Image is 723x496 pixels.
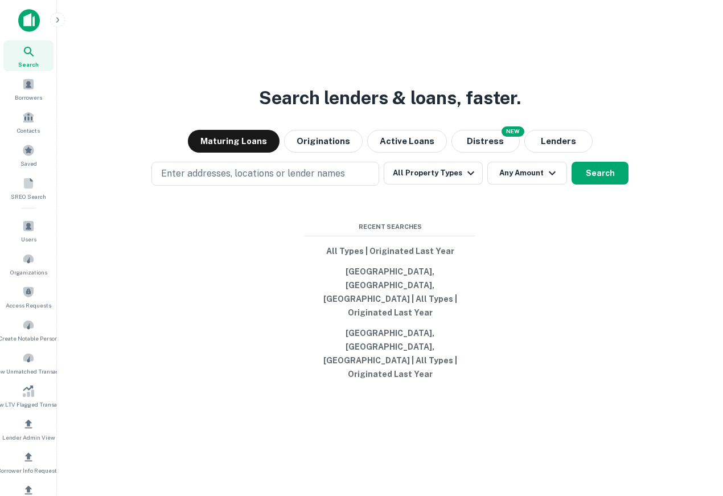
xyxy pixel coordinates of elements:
[188,130,280,153] button: Maturing Loans
[305,241,475,261] button: All Types | Originated Last Year
[18,9,40,32] img: capitalize-icon.png
[18,60,39,69] span: Search
[3,446,54,477] a: Borrower Info Requests
[3,173,54,203] a: SREO Search
[284,130,363,153] button: Originations
[3,140,54,170] a: Saved
[3,248,54,279] a: Organizations
[572,162,628,185] button: Search
[384,162,483,185] button: All Property Types
[3,40,54,71] a: Search
[17,126,40,135] span: Contacts
[367,130,447,153] button: Active Loans
[15,93,42,102] span: Borrowers
[524,130,593,153] button: Lenders
[3,73,54,104] a: Borrowers
[3,380,54,411] a: Review LTV Flagged Transactions
[161,167,345,181] p: Enter addresses, locations or lender names
[305,261,475,323] button: [GEOGRAPHIC_DATA], [GEOGRAPHIC_DATA], [GEOGRAPHIC_DATA] | All Types | Originated Last Year
[10,268,47,277] span: Organizations
[3,281,54,312] a: Access Requests
[305,222,475,232] span: Recent Searches
[2,433,55,442] span: Lender Admin View
[502,126,524,137] div: NEW
[3,314,54,345] a: Create Notable Person
[3,106,54,137] a: Contacts
[487,162,567,185] button: Any Amount
[666,405,723,460] iframe: Chat Widget
[451,130,520,153] button: Search distressed loans with lien and other non-mortgage details.
[259,84,521,112] h3: Search lenders & loans, faster.
[6,301,51,310] span: Access Requests
[11,192,46,201] span: SREO Search
[3,347,54,378] a: Review Unmatched Transactions
[20,159,37,168] span: Saved
[21,235,36,244] span: Users
[3,215,54,246] a: Users
[3,413,54,444] a: Lender Admin View
[305,323,475,384] button: [GEOGRAPHIC_DATA], [GEOGRAPHIC_DATA], [GEOGRAPHIC_DATA] | All Types | Originated Last Year
[151,162,379,186] button: Enter addresses, locations or lender names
